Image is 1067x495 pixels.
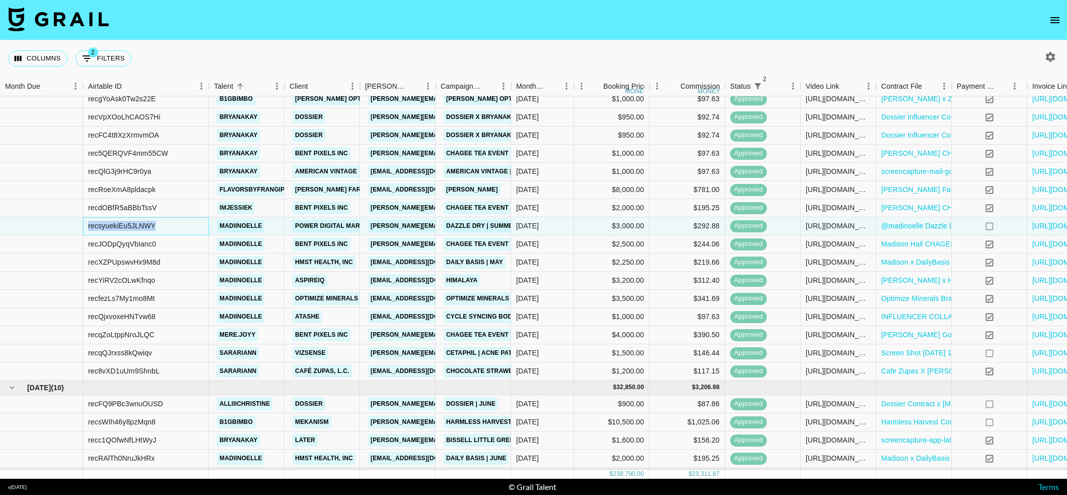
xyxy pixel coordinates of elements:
[666,79,680,93] button: Sort
[368,238,532,251] a: [PERSON_NAME][EMAIL_ADDRESS][DOMAIN_NAME]
[876,77,952,96] div: Contract File
[574,290,650,308] div: $3,500.00
[650,326,725,344] div: $390.50
[613,470,644,478] div: 238,790.00
[516,166,539,176] div: May '25
[88,221,156,231] div: recsyuekiEu5JLNWY
[730,399,767,409] span: approved
[217,202,255,214] a: imjessiek
[610,470,613,478] div: $
[730,312,767,322] span: approved
[444,256,506,269] a: Daily Basis | May
[233,79,247,93] button: Sort
[559,79,574,94] button: Menu
[574,90,650,108] div: $1,000.00
[650,127,725,145] div: $92.74
[5,381,19,395] button: hide children
[881,257,1032,267] a: Madison x DailyBasis - Creator Contract (1).pdf
[881,203,1042,213] a: [PERSON_NAME] CHAGEE Talent Agreement.pdf
[695,383,720,392] div: 3,206.98
[922,79,936,93] button: Sort
[806,203,871,213] div: https://www.instagram.com/p/DJ7BRN3pmwy/
[88,417,156,427] div: recsWIh46y8pzMqn8
[801,77,876,96] div: Video Link
[650,217,725,235] div: $292.88
[368,311,481,323] a: [EMAIL_ADDRESS][DOMAIN_NAME]
[8,7,109,31] img: Grail Talent
[516,239,539,249] div: May '25
[368,329,532,341] a: [PERSON_NAME][EMAIL_ADDRESS][DOMAIN_NAME]
[40,79,54,93] button: Sort
[444,452,509,465] a: Daily Basis | June
[516,257,539,267] div: May '25
[730,258,767,267] span: approved
[293,183,373,196] a: [PERSON_NAME] Farms
[730,330,767,340] span: approved
[806,130,871,140] div: https://www.youtube.com/watch?v=MtWZrcmEAas
[730,94,767,104] span: approved
[650,290,725,308] div: $341.69
[516,417,539,427] div: Jun '25
[881,239,1053,249] a: Madison Hall CHAGEE Talent Agreement - signed.pdf
[516,453,539,463] div: Jun '25
[516,94,539,104] div: May '25
[368,365,481,378] a: [EMAIL_ADDRESS][DOMAIN_NAME]
[806,148,871,158] div: https://www.instagram.com/p/DJR6czQPz6m/
[650,254,725,272] div: $219.66
[881,330,1062,340] a: [PERSON_NAME] Good CHAGEE Talent Agreement.pdf
[293,111,325,123] a: Dossier
[806,417,871,427] div: https://www.tiktok.com/@b1gbimbo/video/7486139988606864671
[806,348,871,358] div: https://www.instagram.com/p/DKLSg3RSNbH/
[957,77,996,96] div: Payment Sent
[88,275,155,285] div: recYiRV2cOLwKfnqo
[284,77,360,96] div: Client
[589,79,603,93] button: Sort
[368,398,532,410] a: [PERSON_NAME][EMAIL_ADDRESS][DOMAIN_NAME]
[368,292,481,305] a: [EMAIL_ADDRESS][DOMAIN_NAME]
[293,220,386,232] a: Power Digital Marketing
[51,383,64,393] span: ( 10 )
[444,93,556,105] a: [PERSON_NAME] Optical | Usage
[368,165,481,178] a: [EMAIL_ADDRESS][DOMAIN_NAME]
[88,435,156,445] div: recc1QOfwNfLHtWyJ
[217,183,300,196] a: flavorsbyfrangipane
[293,452,355,465] a: HMST Health, INC
[88,293,155,303] div: recfezLs7My1mo8Mt
[368,111,532,123] a: [PERSON_NAME][EMAIL_ADDRESS][DOMAIN_NAME]
[360,77,436,96] div: Booker
[574,181,650,199] div: $8,000.00
[650,450,725,468] div: $195.25
[996,79,1010,93] button: Sort
[88,148,168,158] div: rec5QERQVF4mm55CW
[806,330,871,340] div: https://www.instagram.com/p/DJxYrWhBEAl/
[368,220,584,232] a: [PERSON_NAME][EMAIL_ADDRESS][PERSON_NAME][DOMAIN_NAME]
[194,79,209,94] button: Menu
[650,90,725,108] div: $97.63
[368,93,584,105] a: [PERSON_NAME][EMAIL_ADDRESS][PERSON_NAME][DOMAIN_NAME]
[368,452,481,465] a: [EMAIL_ADDRESS][DOMAIN_NAME]
[269,79,284,94] button: Menu
[650,163,725,181] div: $97.63
[861,79,876,94] button: Menu
[88,77,122,96] div: Airtable ID
[730,112,767,122] span: approved
[88,130,159,140] div: recFC4t8XzXrmvmOA
[650,79,665,94] button: Menu
[368,256,481,269] a: [EMAIL_ADDRESS][DOMAIN_NAME]
[444,274,480,287] a: Himalaya
[516,275,539,285] div: May '25
[217,147,260,160] a: bryanakay
[444,183,501,196] a: [PERSON_NAME]
[217,311,264,323] a: madiinoelle
[293,93,378,105] a: [PERSON_NAME] Optical
[368,147,532,160] a: [PERSON_NAME][EMAIL_ADDRESS][DOMAIN_NAME]
[881,348,999,358] a: Screen Shot [DATE] 1.21.58 PM.png
[574,108,650,127] div: $950.00
[368,202,532,214] a: [PERSON_NAME][EMAIL_ADDRESS][DOMAIN_NAME]
[751,79,765,93] button: Show filters
[516,130,539,140] div: May '25
[730,149,767,158] span: approved
[444,292,535,305] a: Optimize Minerals | April
[806,112,871,122] div: https://www.youtube.com/watch?v=4oOqOE2bq-8
[625,88,648,94] div: money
